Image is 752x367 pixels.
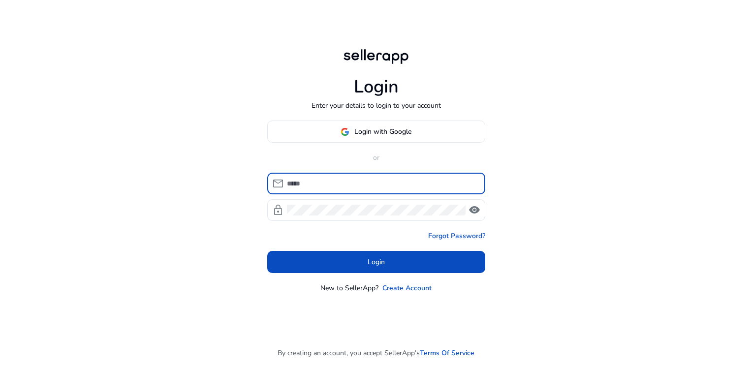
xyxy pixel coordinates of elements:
img: google-logo.svg [341,127,349,136]
button: Login [267,251,485,273]
a: Terms Of Service [420,348,474,358]
p: New to SellerApp? [320,283,378,293]
span: mail [272,178,284,189]
p: or [267,153,485,163]
button: Login with Google [267,121,485,143]
a: Forgot Password? [428,231,485,241]
span: Login with Google [354,126,411,137]
span: visibility [469,204,480,216]
span: Login [368,257,385,267]
a: Create Account [382,283,432,293]
p: Enter your details to login to your account [312,100,441,111]
h1: Login [354,76,399,97]
span: lock [272,204,284,216]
